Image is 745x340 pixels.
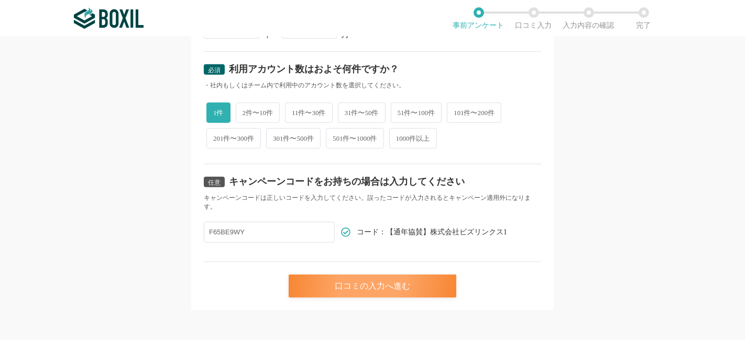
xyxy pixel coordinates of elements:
span: 11件〜30件 [285,103,333,123]
span: 201件〜300件 [206,128,261,149]
span: 301件〜500件 [266,128,321,149]
li: 入力内容の確認 [561,7,616,29]
div: キャンペーンコードをお持ちの場合は入力してください [229,177,465,186]
li: 完了 [616,7,671,29]
div: ・社内もしくはチーム内で利用中のアカウント数を選択してください。 [204,81,541,90]
span: 501件〜1000件 [326,128,384,149]
span: 任意 [208,179,221,186]
img: ボクシルSaaS_ロゴ [74,8,144,29]
span: 1件 [206,103,231,123]
span: 2件〜10件 [236,103,280,123]
li: 事前アンケート [451,7,506,29]
span: 51件〜100件 [391,103,442,123]
div: 口コミの入力へ進む [289,275,456,298]
div: 利用アカウント数はおよそ何件ですか？ [229,64,399,74]
span: 1000件以上 [389,128,437,149]
span: 必須 [208,66,221,74]
span: 31件〜50件 [338,103,386,123]
span: コード：【通年協賛】株式会社ビズリンクス1 [357,229,507,236]
li: 口コミ入力 [506,7,561,29]
span: 101件〜200件 [447,103,501,123]
div: キャンペーンコードは正しいコードを入力してください。誤ったコードが入力されるとキャンペーン適用外になります。 [204,194,541,211]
